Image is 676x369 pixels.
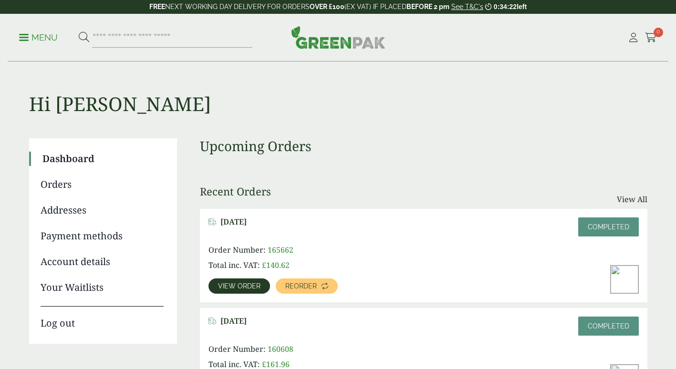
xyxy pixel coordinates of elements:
span: 0 [654,28,663,37]
span: View order [218,283,260,289]
span: £ [262,260,266,270]
img: GreenPak Supplies [291,26,385,49]
strong: FREE [149,3,165,10]
h1: Hi [PERSON_NAME] [29,62,647,115]
h3: Recent Orders [200,185,271,197]
span: [DATE] [220,217,247,226]
a: View order [208,278,270,294]
bdi: 140.62 [262,260,290,270]
span: 160608 [268,344,293,354]
i: My Account [627,33,639,42]
a: Account details [41,255,164,269]
a: Menu [19,32,58,41]
a: Addresses [41,203,164,217]
img: 7-Kraft-Hotdog-Tray-Large-300x200.jpg [611,266,638,293]
a: Log out [41,306,164,330]
span: [DATE] [220,317,247,326]
span: Order Number: [208,245,266,255]
a: Your Waitlists [41,280,164,295]
a: Dashboard [42,152,164,166]
strong: BEFORE 2 pm [406,3,449,10]
span: 165662 [268,245,293,255]
span: Total inc. VAT: [208,260,260,270]
a: 0 [645,31,657,45]
span: left [517,3,527,10]
a: See T&C's [451,3,483,10]
strong: OVER £100 [310,3,344,10]
span: 0:34:22 [494,3,517,10]
p: Menu [19,32,58,43]
span: Reorder [285,283,317,289]
i: Cart [645,33,657,42]
span: Completed [588,322,629,330]
a: Reorder [276,278,338,294]
a: Payment methods [41,229,164,243]
span: Order Number: [208,344,266,354]
span: Completed [588,223,629,231]
h3: Upcoming Orders [200,138,647,154]
a: Orders [41,177,164,192]
a: View All [617,194,647,205]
